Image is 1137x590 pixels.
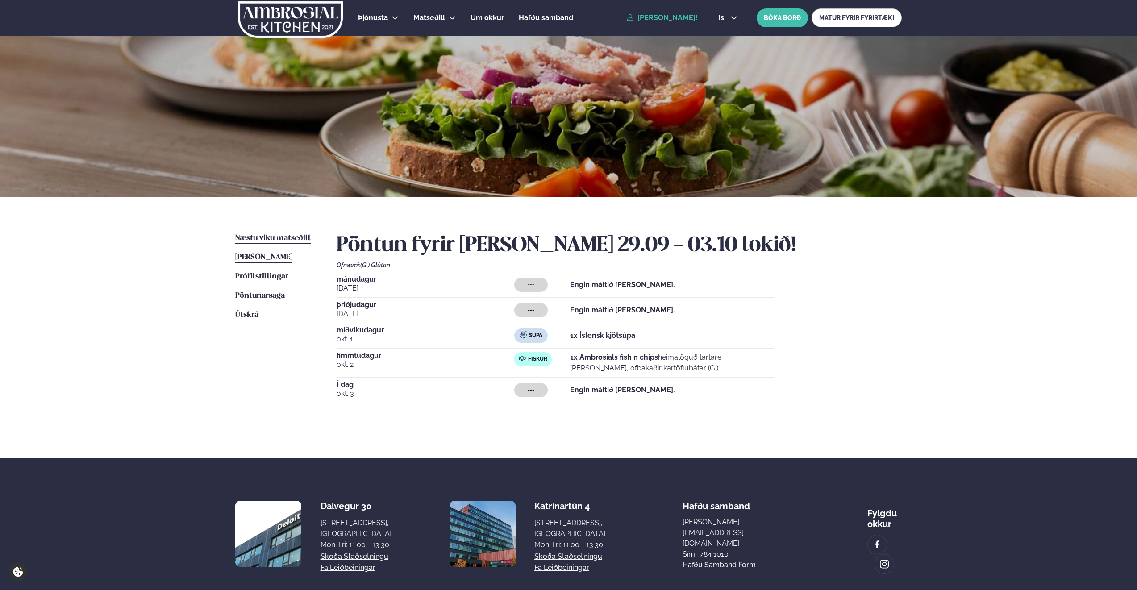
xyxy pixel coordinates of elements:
[337,381,514,388] span: Í dag
[413,12,445,23] a: Matseðill
[520,331,527,338] img: soup.svg
[812,8,902,27] a: MATUR FYRIR FYRIRTÆKI
[570,353,658,361] strong: 1x Ambrosials fish n chips
[337,388,514,399] span: okt. 3
[235,253,292,261] span: [PERSON_NAME]
[627,14,698,22] a: [PERSON_NAME]!
[337,283,514,294] span: [DATE]
[337,308,514,319] span: [DATE]
[875,555,894,573] a: image alt
[337,352,514,359] span: fimmtudagur
[534,551,602,562] a: Skoða staðsetningu
[879,559,889,569] img: image alt
[235,252,292,263] a: [PERSON_NAME]
[235,273,288,280] span: Prófílstillingar
[711,14,745,21] button: is
[235,234,311,242] span: Næstu viku matseðill
[321,501,391,511] div: Dalvegur 30
[683,494,750,511] span: Hafðu samband
[534,562,589,573] a: Fá leiðbeiningar
[321,562,375,573] a: Fá leiðbeiningar
[529,332,542,339] span: Súpa
[683,549,790,560] p: Sími: 784 1010
[519,13,573,22] span: Hafðu samband
[528,307,534,314] span: ---
[534,518,605,539] div: [STREET_ADDRESS], [GEOGRAPHIC_DATA]
[237,1,344,38] img: logo
[337,262,902,269] div: Ofnæmi:
[534,540,605,550] div: Mon-Fri: 11:00 - 13:30
[683,560,756,570] a: Hafðu samband form
[519,355,526,362] img: fish.svg
[413,13,445,22] span: Matseðill
[868,535,887,554] a: image alt
[321,551,388,562] a: Skoða staðsetningu
[360,262,390,269] span: (G ) Glúten
[471,13,504,22] span: Um okkur
[235,271,288,282] a: Prófílstillingar
[235,292,285,299] span: Pöntunarsaga
[358,13,388,22] span: Þjónusta
[337,359,514,370] span: okt. 2
[9,563,27,581] a: Cookie settings
[534,501,605,511] div: Katrínartún 4
[337,301,514,308] span: þriðjudagur
[321,518,391,539] div: [STREET_ADDRESS], [GEOGRAPHIC_DATA]
[337,233,902,258] h2: Pöntun fyrir [PERSON_NAME] 29.09 - 03.10 lokið!
[519,12,573,23] a: Hafðu samband
[570,352,774,374] p: heimalöguð tartare [PERSON_NAME], ofbakaðir kartöflubátar (G )
[337,327,514,334] span: miðvikudagur
[570,306,675,314] strong: Engin máltíð [PERSON_NAME].
[235,310,258,320] a: Útskrá
[235,233,311,244] a: Næstu viku matseðill
[683,517,790,549] a: [PERSON_NAME][EMAIL_ADDRESS][DOMAIN_NAME]
[471,12,504,23] a: Um okkur
[570,280,675,289] strong: Engin máltíð [PERSON_NAME].
[757,8,808,27] button: BÓKA BORÐ
[528,386,534,394] span: ---
[337,276,514,283] span: mánudagur
[450,501,516,567] img: image alt
[235,311,258,319] span: Útskrá
[321,540,391,550] div: Mon-Fri: 11:00 - 13:30
[235,291,285,301] a: Pöntunarsaga
[337,334,514,345] span: okt. 1
[235,501,301,567] img: image alt
[570,386,675,394] strong: Engin máltíð [PERSON_NAME].
[718,14,727,21] span: is
[358,12,388,23] a: Þjónusta
[528,356,547,363] span: Fiskur
[570,331,635,340] strong: 1x Íslensk kjötsúpa
[872,540,882,550] img: image alt
[867,501,902,529] div: Fylgdu okkur
[528,281,534,288] span: ---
